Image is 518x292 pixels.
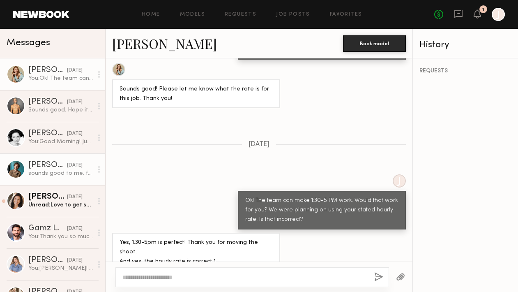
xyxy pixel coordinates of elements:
[67,67,83,74] div: [DATE]
[249,141,269,148] span: [DATE]
[419,40,511,50] div: History
[343,39,406,46] a: Book model
[28,233,93,241] div: You: Thank you so much for letting me know! We appreciate it!
[28,256,67,264] div: [PERSON_NAME]
[28,98,67,106] div: [PERSON_NAME]
[28,161,67,169] div: [PERSON_NAME]
[28,130,67,138] div: [PERSON_NAME]
[67,193,83,201] div: [DATE]
[28,264,93,272] div: You: [PERSON_NAME]! So sorry for the delay. I'm just coming up for air. We would LOVE to send you...
[142,12,160,17] a: Home
[67,130,83,138] div: [DATE]
[180,12,205,17] a: Models
[330,12,362,17] a: Favorites
[225,12,256,17] a: Requests
[67,225,83,233] div: [DATE]
[419,68,511,74] div: REQUESTS
[28,66,67,74] div: [PERSON_NAME]
[67,162,83,169] div: [DATE]
[67,98,83,106] div: [DATE]
[28,106,93,114] div: Sounds good. Hope it goes well. Next time, if you don’t mind, just shoot me a rate for the day. I...
[28,225,67,233] div: Gamz L.
[28,193,67,201] div: [PERSON_NAME]
[7,38,50,48] span: Messages
[67,257,83,264] div: [DATE]
[28,201,93,209] div: Unread: Love to get some photos from our shoot day! Can you email them to me? [EMAIL_ADDRESS][DOM...
[112,35,217,52] a: [PERSON_NAME]
[245,196,398,225] div: Ok! The team can make 1:30-5 PM work. Would that work for you? We were planning on using your sta...
[492,8,505,21] a: J
[28,169,93,177] div: sounds good to me. for my schedule the morning time works a bit better.
[276,12,310,17] a: Job Posts
[120,238,273,285] div: Yes, 1.30-5pm is perfect! Thank you for moving the shoot. And yes, the hourly rate is correct:) L...
[120,85,273,104] div: Sounds good! Please let me know what the rate is for this job. Thank you!
[482,7,484,12] div: 1
[343,35,406,52] button: Book model
[28,138,93,146] div: You: Good Morning! Just following up to see if this is something you might be interested in?
[28,74,93,82] div: You: Ok! The team can make 1:30-5 PM work. Would that work for you? We were planning on using you...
